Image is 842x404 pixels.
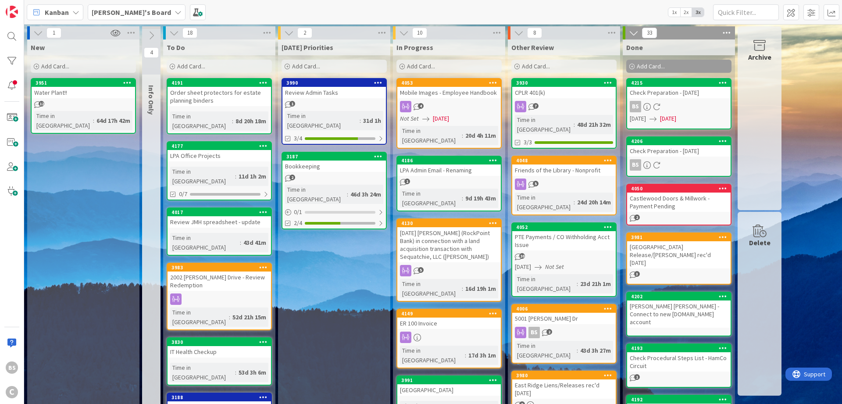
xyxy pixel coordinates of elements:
span: 4 [144,47,159,58]
span: 5 [418,267,424,273]
div: 4215Check Preparation - [DATE] [627,79,731,98]
div: Check Procedural Steps List - HamCo Circuit [627,352,731,372]
div: ER 100 Invoice [397,318,501,329]
div: 4149ER 100 Invoice [397,310,501,329]
div: Check Preparation - [DATE] [627,145,731,157]
div: Time in [GEOGRAPHIC_DATA] [515,115,574,134]
span: : [235,368,236,377]
div: 4048 [516,157,616,164]
span: Info Only [147,85,156,114]
span: : [574,197,575,207]
div: BS [512,327,616,338]
div: 4048 [512,157,616,164]
span: : [240,238,241,247]
div: 3830 [168,338,271,346]
span: : [462,284,463,293]
span: Other Review [511,43,554,52]
div: 39832002 [PERSON_NAME] Drive - Review Redemption [168,264,271,291]
div: 4177 [171,143,271,149]
span: 1x [668,8,680,17]
span: Today's Priorities [282,43,333,52]
div: Check Preparation - [DATE] [627,87,731,98]
div: Time in [GEOGRAPHIC_DATA] [400,126,462,145]
div: Friends of the Library - Nonprofit [512,164,616,176]
span: 1 [289,101,295,107]
span: 5 [533,181,539,186]
div: East Ridge Liens/Releases rec'd [DATE] [512,379,616,399]
div: Time in [GEOGRAPHIC_DATA] [285,111,360,130]
div: 4193 [627,344,731,352]
span: [DATE] [630,114,646,123]
span: Kanban [45,7,69,18]
span: : [462,193,463,203]
div: BS [627,101,731,112]
div: Castlewood Doors & Millwork - Payment Pending [627,193,731,212]
span: 1 [46,28,61,38]
span: : [347,189,348,199]
div: Mobile Images - Employee Handbook [397,87,501,98]
div: [GEOGRAPHIC_DATA] Release/[PERSON_NAME] rec'd [DATE] [627,241,731,268]
div: 0/1 [282,207,386,218]
span: [DATE] [515,262,531,272]
div: 9d 19h 43m [463,193,498,203]
div: 3951 [36,80,135,86]
div: Bookkeeping [282,161,386,172]
div: Time in [GEOGRAPHIC_DATA] [170,233,240,252]
div: BS [630,159,641,171]
div: 3990Review Admin Tasks [282,79,386,98]
div: 53d 3h 6m [236,368,268,377]
i: Not Set [400,114,419,122]
span: Support [18,1,40,12]
div: 3930CPLR 401(k) [512,79,616,98]
div: Time in [GEOGRAPHIC_DATA] [515,274,577,293]
span: In Progress [396,43,433,52]
span: : [574,120,575,129]
div: 4050Castlewood Doors & Millwork - Payment Pending [627,185,731,212]
div: 3188 [168,393,271,401]
span: : [232,116,233,126]
span: : [462,131,463,140]
div: 4193 [631,345,731,351]
div: 3990 [282,79,386,87]
div: 3930 [512,79,616,87]
span: 33 [642,28,657,38]
div: 4053Mobile Images - Employee Handbook [397,79,501,98]
div: Time in [GEOGRAPHIC_DATA] [400,346,465,365]
div: 4191 [171,80,271,86]
div: 3930 [516,80,616,86]
div: 3830IT Health Checkup [168,338,271,358]
div: 3991 [397,376,501,384]
div: 43d 41m [241,238,268,247]
div: BS [6,361,18,374]
div: 3980East Ridge Liens/Releases rec'd [DATE] [512,372,616,399]
div: 4149 [401,311,501,317]
span: 1 [634,374,640,380]
div: 2002 [PERSON_NAME] Drive - Review Redemption [168,272,271,291]
span: New [31,43,45,52]
span: Add Card... [177,62,205,70]
div: 4130 [397,219,501,227]
div: 24d 20h 14m [575,197,613,207]
div: 4202[PERSON_NAME] [PERSON_NAME] - Connect to new [DOMAIN_NAME] account [627,293,731,328]
div: 4149 [397,310,501,318]
div: 4202 [627,293,731,300]
div: Review JMH spreadsheet - update [168,216,271,228]
div: 4050 [627,185,731,193]
div: 46d 3h 24m [348,189,383,199]
div: 40065001 [PERSON_NAME] Dr [512,305,616,324]
div: 3188 [171,394,271,400]
div: PTE Payments / CO Withholding Acct Issue [512,231,616,250]
span: 3/4 [294,134,302,143]
div: 4006 [516,306,616,312]
span: : [235,172,236,181]
div: 3981 [631,234,731,240]
div: 3981 [627,233,731,241]
div: 4053 [397,79,501,87]
div: Time in [GEOGRAPHIC_DATA] [170,307,229,327]
div: 4202 [631,293,731,300]
div: 4017 [171,209,271,215]
div: 4052PTE Payments / CO Withholding Acct Issue [512,223,616,250]
div: 8d 20h 18m [233,116,268,126]
span: 3x [692,8,704,17]
div: 23d 21h 1m [578,279,613,289]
